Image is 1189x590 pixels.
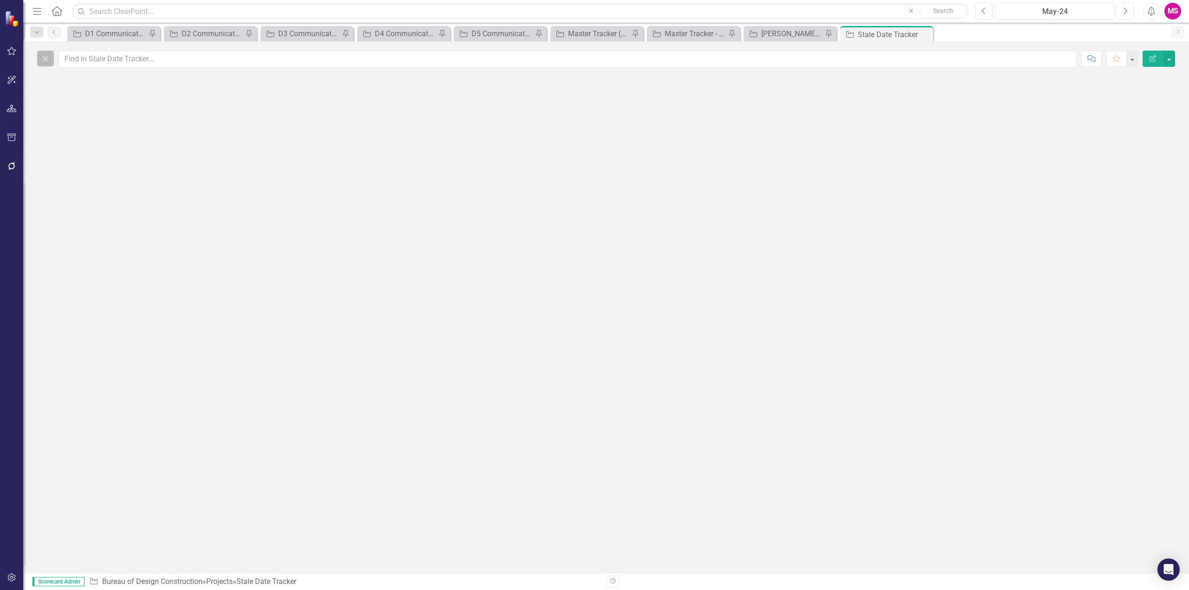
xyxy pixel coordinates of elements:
[182,28,243,39] div: D2 Communications Tracker
[59,51,1077,68] input: Find in Stale Date Tracker...
[746,28,823,39] a: [PERSON_NAME]'s Tracker
[359,28,436,39] a: D4 Communications Tracker
[72,3,968,19] input: Search ClearPoint...
[85,28,146,39] div: D1 Communications Tracker
[89,577,599,587] div: » »
[858,29,931,40] div: Stale Date Tracker
[5,11,21,27] img: ClearPoint Strategy
[553,28,629,39] a: Master Tracker (External)
[102,577,203,586] a: Bureau of Design Construction
[375,28,436,39] div: D4 Communications Tracker
[995,3,1114,19] button: May-24
[206,577,233,586] a: Projects
[456,28,533,39] a: D5 Communications Tracker
[236,577,296,586] div: Stale Date Tracker
[166,28,243,39] a: D2 Communications Tracker
[665,28,726,39] div: Master Tracker - Current User
[761,28,823,39] div: [PERSON_NAME]'s Tracker
[70,28,146,39] a: D1 Communications Tracker
[649,28,726,39] a: Master Tracker - Current User
[568,28,629,39] div: Master Tracker (External)
[1157,558,1180,581] div: Open Intercom Messenger
[33,577,85,586] span: Scorecard Admin
[278,28,340,39] div: D3 Communications Tracker
[1164,3,1181,19] button: MS
[999,6,1111,17] div: May-24
[920,5,966,18] button: Search
[933,7,953,14] span: Search
[471,28,533,39] div: D5 Communications Tracker
[263,28,340,39] a: D3 Communications Tracker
